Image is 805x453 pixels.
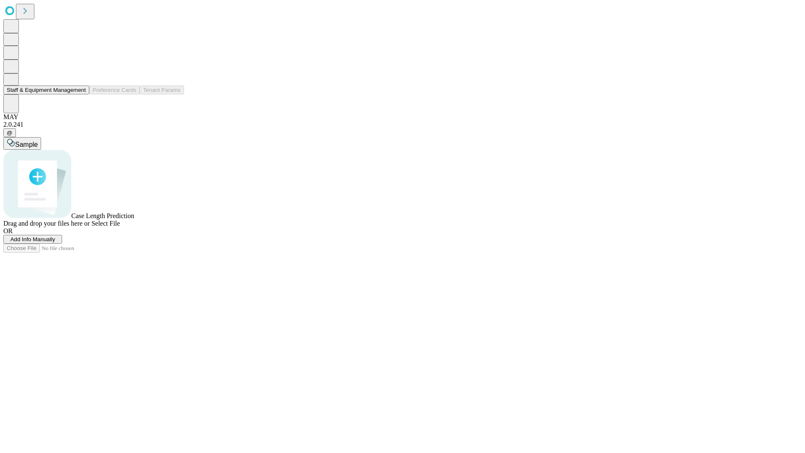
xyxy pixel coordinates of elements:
div: 2.0.241 [3,121,802,128]
span: Select File [91,220,120,227]
button: Preference Cards [89,86,140,94]
button: Tenant Params [140,86,184,94]
span: Add Info Manually [10,236,55,242]
span: Case Length Prediction [71,212,134,219]
span: Drag and drop your files here or [3,220,90,227]
button: @ [3,128,16,137]
div: MAY [3,113,802,121]
span: OR [3,227,13,234]
span: Sample [15,141,38,148]
button: Add Info Manually [3,235,62,244]
button: Staff & Equipment Management [3,86,89,94]
span: @ [7,130,13,136]
button: Sample [3,137,41,150]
